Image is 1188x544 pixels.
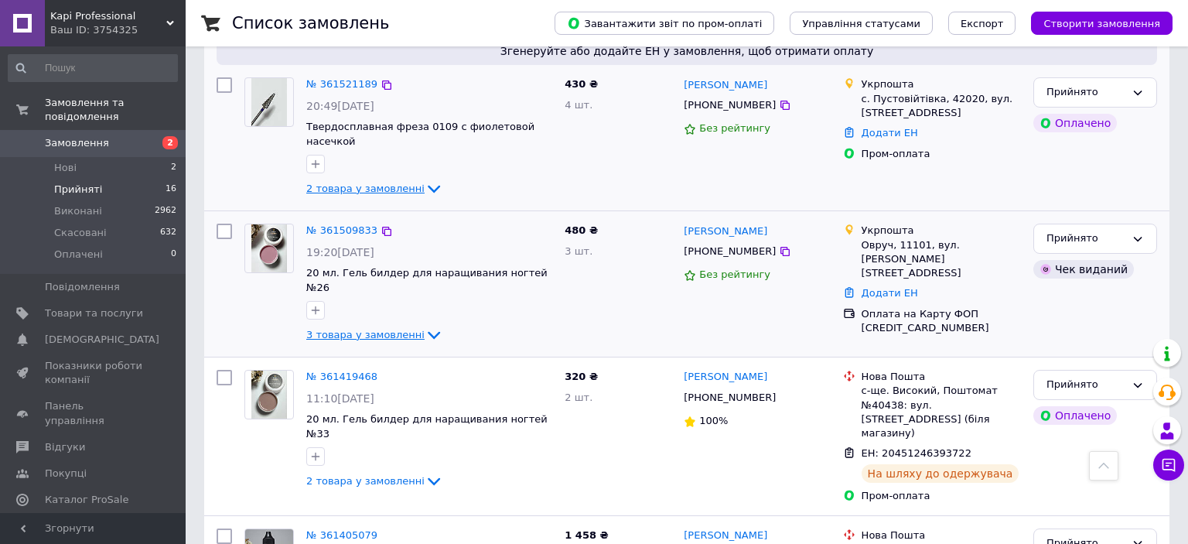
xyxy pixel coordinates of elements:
div: Нова Пошта [862,529,1021,542]
a: [PERSON_NAME] [684,224,767,239]
button: Чат з покупцем [1153,450,1184,481]
button: Завантажити звіт по пром-оплаті [555,12,774,35]
span: 11:10[DATE] [306,392,374,405]
span: Без рейтингу [699,122,770,134]
a: Фото товару [244,77,294,127]
span: Виконані [54,204,102,218]
a: Фото товару [244,224,294,273]
a: 20 мл. Гель билдер для наращивания ногтей №26 [306,267,548,293]
div: Укрпошта [862,77,1021,91]
a: № 361419468 [306,371,377,382]
span: Каталог ProSale [45,493,128,507]
div: с. Пустовійтівка, 42020, вул. [STREET_ADDRESS] [862,92,1021,120]
span: 320 ₴ [565,371,598,382]
span: Товари та послуги [45,306,143,320]
input: Пошук [8,54,178,82]
div: Оплачено [1033,406,1117,425]
a: № 361405079 [306,529,377,541]
span: 3 шт. [565,245,592,257]
span: 2 товара у замовленні [306,183,425,194]
div: Прийнято [1046,84,1125,101]
span: Скасовані [54,226,107,240]
span: 632 [160,226,176,240]
a: Додати ЕН [862,287,918,299]
span: 430 ₴ [565,78,598,90]
span: 2 шт. [565,392,592,403]
span: 100% [699,415,728,426]
h1: Список замовлень [232,14,389,33]
a: Додати ЕН [862,127,918,139]
span: Kapi Professional [50,9,166,23]
div: Оплата на Карту ФОП [CREDIT_CARD_NUMBER] [862,307,1021,335]
img: Фото товару [251,371,288,419]
span: ЕН: 20451246393722 [862,447,971,459]
span: 3 товара у замовленні [306,329,425,340]
a: № 361521189 [306,78,377,90]
a: [PERSON_NAME] [684,78,767,93]
span: 19:20[DATE] [306,246,374,258]
img: Фото товару [251,78,288,126]
div: [PHONE_NUMBER] [681,241,779,262]
span: 480 ₴ [565,224,598,236]
div: с-ще. Високий, Поштомат №40438: вул. [STREET_ADDRESS] (біля магазину) [862,384,1021,440]
a: Створити замовлення [1016,17,1173,29]
span: 2962 [155,204,176,218]
span: Згенеруйте або додайте ЕН у замовлення, щоб отримати оплату [223,43,1151,59]
a: [PERSON_NAME] [684,529,767,543]
a: 2 товара у замовленні [306,183,443,194]
span: Повідомлення [45,280,120,294]
span: Замовлення [45,136,109,150]
span: Прийняті [54,183,102,197]
div: На шляху до одержувача [862,464,1019,483]
span: Відгуки [45,440,85,454]
div: Чек виданий [1033,260,1134,279]
span: Завантажити звіт по пром-оплаті [567,16,762,30]
div: Прийнято [1046,231,1125,247]
a: № 361509833 [306,224,377,236]
a: 20 мл. Гель билдер для наращивания ногтей №33 [306,413,548,440]
span: 2 товара у замовленні [306,475,425,487]
button: Створити замовлення [1031,12,1173,35]
a: Фото товару [244,370,294,419]
div: Прийнято [1046,377,1125,393]
div: Укрпошта [862,224,1021,238]
a: Твердосплавная фреза 0109 с фиолетовой насечкой [306,121,534,147]
span: Показники роботи компанії [45,359,143,387]
div: Нова Пошта [862,370,1021,384]
button: Управління статусами [790,12,933,35]
span: [DEMOGRAPHIC_DATA] [45,333,159,347]
span: 0 [171,248,176,262]
span: 2 [162,136,178,149]
span: 20:49[DATE] [306,100,374,112]
span: Експорт [961,18,1004,29]
div: Пром-оплата [862,489,1021,503]
a: 2 товара у замовленні [306,475,443,487]
span: 4 шт. [565,99,592,111]
span: Управління статусами [802,18,920,29]
span: Створити замовлення [1043,18,1160,29]
span: Покупці [45,467,87,481]
span: Оплачені [54,248,103,262]
a: [PERSON_NAME] [684,370,767,385]
div: [PHONE_NUMBER] [681,388,779,408]
div: Овруч, 11101, вул. [PERSON_NAME][STREET_ADDRESS] [862,238,1021,281]
img: Фото товару [251,224,288,272]
div: Оплачено [1033,114,1117,132]
div: [PHONE_NUMBER] [681,95,779,115]
span: 1 458 ₴ [565,529,608,541]
a: 3 товара у замовленні [306,329,443,340]
span: Замовлення та повідомлення [45,96,186,124]
div: Пром-оплата [862,147,1021,161]
span: Панель управління [45,399,143,427]
span: Нові [54,161,77,175]
button: Експорт [948,12,1016,35]
span: 2 [171,161,176,175]
span: 16 [166,183,176,197]
div: Ваш ID: 3754325 [50,23,186,37]
span: Без рейтингу [699,269,770,280]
